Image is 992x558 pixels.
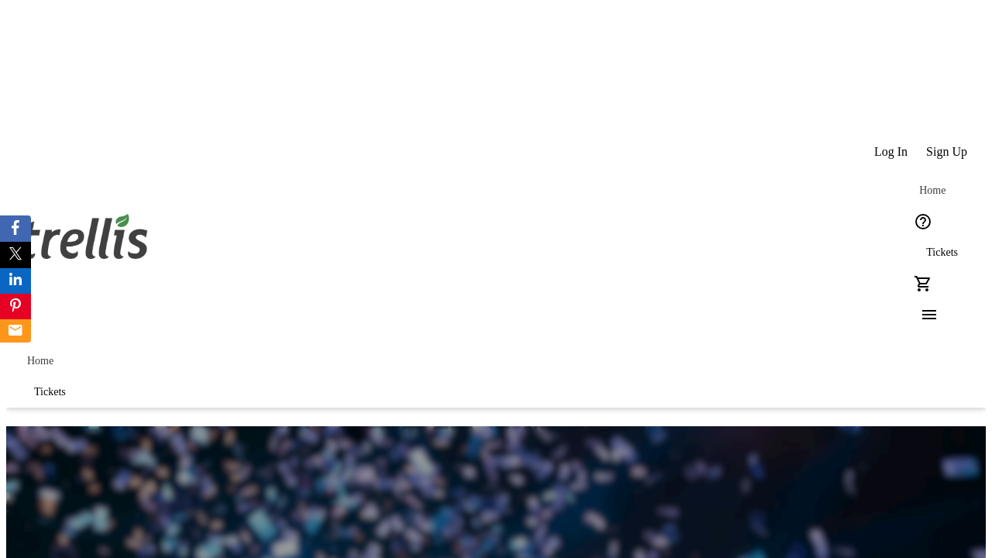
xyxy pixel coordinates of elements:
[15,197,153,274] img: Orient E2E Organization xfrPSR9tXg's Logo
[919,184,945,197] span: Home
[908,268,939,299] button: Cart
[917,136,976,167] button: Sign Up
[908,237,976,268] a: Tickets
[15,377,84,408] a: Tickets
[27,355,53,367] span: Home
[908,206,939,237] button: Help
[908,299,939,330] button: Menu
[15,346,65,377] a: Home
[926,246,958,259] span: Tickets
[34,386,66,398] span: Tickets
[865,136,917,167] button: Log In
[908,175,957,206] a: Home
[926,145,967,159] span: Sign Up
[874,145,908,159] span: Log In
